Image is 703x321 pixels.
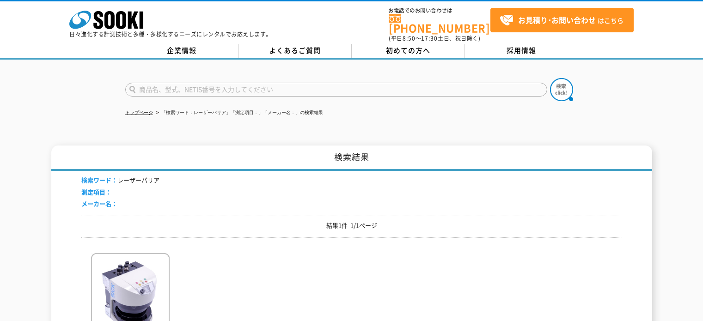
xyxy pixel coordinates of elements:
[81,199,117,208] span: メーカー名：
[386,45,430,55] span: 初めての方へ
[125,44,238,58] a: 企業情報
[550,78,573,101] img: btn_search.png
[403,34,416,42] span: 8:50
[421,34,438,42] span: 17:30
[389,8,490,13] span: お電話でのお問い合わせは
[81,188,111,196] span: 測定項目：
[389,34,480,42] span: (平日 ～ 土日、祝日除く)
[81,176,117,184] span: 検索ワード：
[125,83,547,97] input: 商品名、型式、NETIS番号を入力してください
[518,14,596,25] strong: お見積り･お問い合わせ
[69,31,272,37] p: 日々進化する計測技術と多種・多様化するニーズにレンタルでお応えします。
[81,176,159,185] li: レーザーバリア
[465,44,578,58] a: 採用情報
[154,108,323,118] li: 「検索ワード：レーザーバリア」「測定項目：」「メーカー名：」の検索結果
[490,8,634,32] a: お見積り･お問い合わせはこちら
[125,110,153,115] a: トップページ
[51,145,652,171] h1: 検索結果
[389,14,490,33] a: [PHONE_NUMBER]
[238,44,352,58] a: よくあるご質問
[500,13,624,27] span: はこちら
[81,221,622,230] p: 結果1件 1/1ページ
[352,44,465,58] a: 初めての方へ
